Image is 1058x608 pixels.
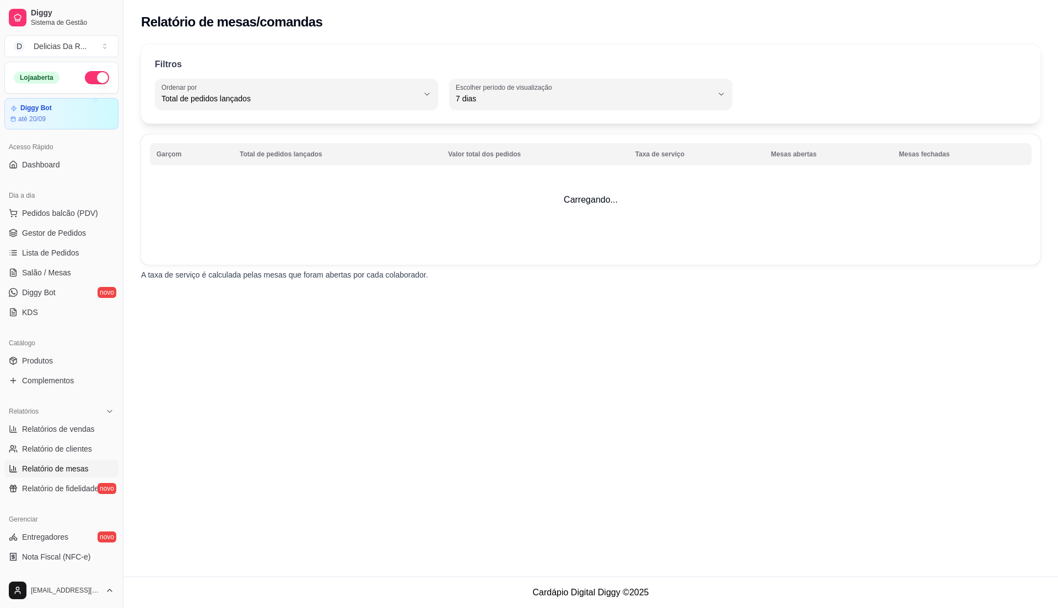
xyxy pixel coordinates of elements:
span: Entregadores [22,531,68,542]
div: Acesso Rápido [4,138,118,156]
span: Nota Fiscal (NFC-e) [22,551,90,562]
span: Produtos [22,355,53,366]
span: Relatórios [9,407,39,416]
button: Select a team [4,35,118,57]
span: Total de pedidos lançados [161,93,418,104]
span: Gestor de Pedidos [22,227,86,238]
span: Sistema de Gestão [31,18,114,27]
span: Salão / Mesas [22,267,71,278]
td: Carregando... [141,134,1040,265]
button: [EMAIL_ADDRESS][DOMAIN_NAME] [4,577,118,604]
a: Gestor de Pedidos [4,224,118,242]
span: Relatório de clientes [22,443,92,454]
article: até 20/09 [18,115,46,123]
a: Produtos [4,352,118,370]
span: [EMAIL_ADDRESS][DOMAIN_NAME] [31,586,101,595]
p: Filtros [155,58,182,71]
div: Catálogo [4,334,118,352]
a: Relatório de mesas [4,460,118,477]
footer: Cardápio Digital Diggy © 2025 [123,577,1058,608]
a: Controle de caixa [4,568,118,585]
a: Relatórios de vendas [4,420,118,438]
p: A taxa de serviço é calculada pelas mesas que foram abertas por cada colaborador. [141,269,1040,280]
span: Controle de caixa [22,571,82,582]
a: Dashboard [4,156,118,173]
a: Diggy Botnovo [4,284,118,301]
button: Escolher período de visualização7 dias [449,79,732,110]
a: Diggy Botaté 20/09 [4,98,118,129]
button: Alterar Status [85,71,109,84]
span: Relatório de mesas [22,463,89,474]
span: Lista de Pedidos [22,247,79,258]
a: DiggySistema de Gestão [4,4,118,31]
h2: Relatório de mesas/comandas [141,13,322,31]
a: Nota Fiscal (NFC-e) [4,548,118,566]
a: Lista de Pedidos [4,244,118,262]
span: 7 dias [456,93,712,104]
span: Complementos [22,375,74,386]
div: Gerenciar [4,511,118,528]
button: Ordenar porTotal de pedidos lançados [155,79,438,110]
span: KDS [22,307,38,318]
a: Relatório de fidelidadenovo [4,480,118,497]
button: Pedidos balcão (PDV) [4,204,118,222]
span: Pedidos balcão (PDV) [22,208,98,219]
span: Diggy Bot [22,287,56,298]
a: Entregadoresnovo [4,528,118,546]
label: Escolher período de visualização [456,83,555,92]
div: Loja aberta [14,72,60,84]
span: Dashboard [22,159,60,170]
a: Salão / Mesas [4,264,118,281]
a: Relatório de clientes [4,440,118,458]
div: Delicias Da R ... [34,41,87,52]
div: Dia a dia [4,187,118,204]
span: Diggy [31,8,114,18]
span: D [14,41,25,52]
a: KDS [4,303,118,321]
article: Diggy Bot [20,104,52,112]
label: Ordenar por [161,83,201,92]
a: Complementos [4,372,118,389]
span: Relatórios de vendas [22,424,95,435]
span: Relatório de fidelidade [22,483,99,494]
